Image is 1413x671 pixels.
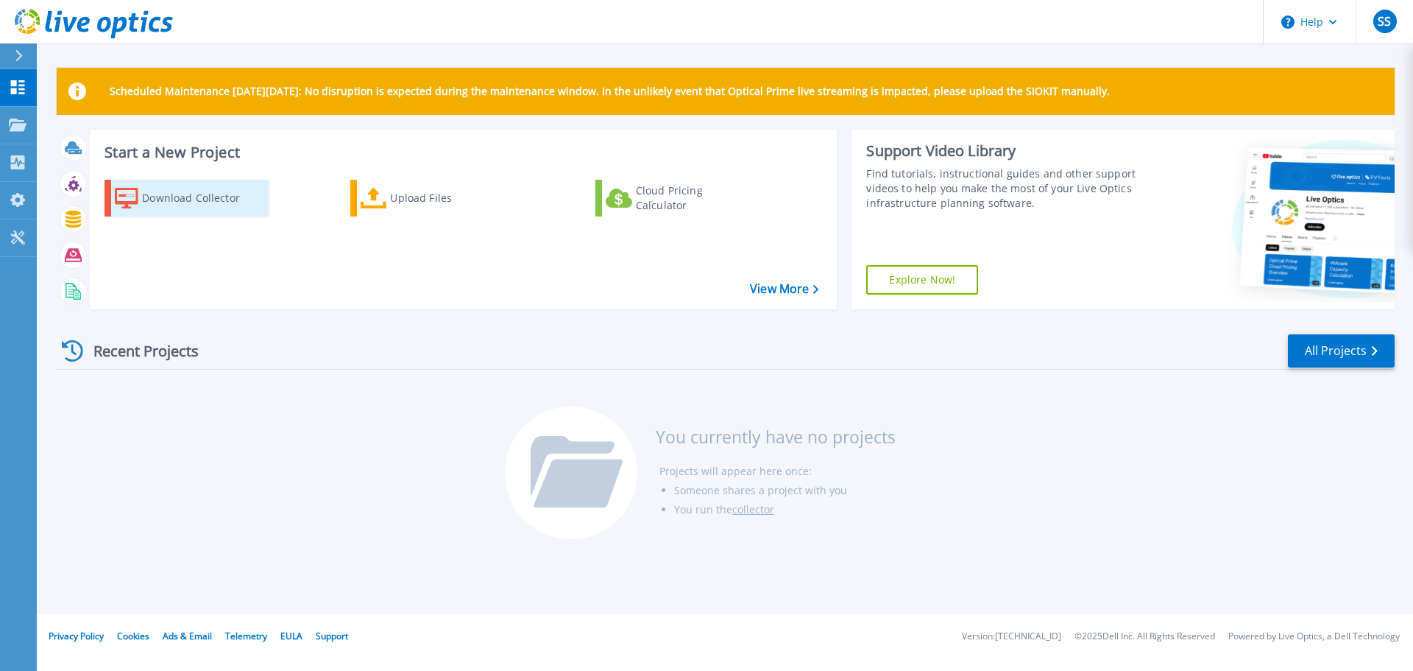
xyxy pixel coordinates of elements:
a: Telemetry [225,630,267,642]
div: Recent Projects [57,333,219,369]
a: Download Collector [105,180,269,217]
a: Support [316,630,348,642]
p: Scheduled Maintenance [DATE][DATE]: No disruption is expected during the maintenance window. In t... [110,85,1110,97]
div: Upload Files [390,183,508,213]
a: Upload Files [350,180,514,217]
li: Powered by Live Optics, a Dell Technology [1228,632,1400,642]
a: Ads & Email [163,630,212,642]
a: EULA [280,630,302,642]
a: Cookies [117,630,149,642]
a: All Projects [1288,334,1395,368]
li: © 2025 Dell Inc. All Rights Reserved [1074,632,1215,642]
a: collector [732,502,774,516]
li: Projects will appear here once: [659,462,896,481]
div: Cloud Pricing Calculator [636,183,754,213]
li: Someone shares a project with you [674,481,896,500]
li: You run the [674,500,896,519]
a: Explore Now! [866,265,978,295]
div: Find tutorials, instructional guides and other support videos to help you make the most of your L... [866,166,1143,211]
div: Download Collector [142,183,260,213]
a: Cloud Pricing Calculator [595,180,759,217]
li: Version: [TECHNICAL_ID] [962,632,1061,642]
div: Support Video Library [866,141,1143,161]
a: Privacy Policy [49,630,104,642]
h3: You currently have no projects [656,429,896,445]
a: View More [750,282,818,296]
h3: Start a New Project [105,144,818,161]
span: SS [1378,15,1391,27]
